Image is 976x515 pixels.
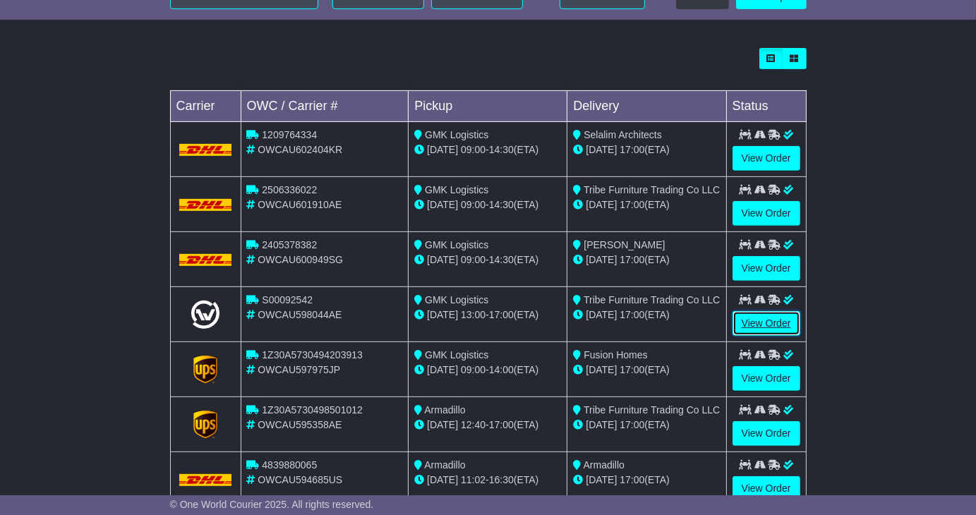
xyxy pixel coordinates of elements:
img: GetCarrierServiceLogo [193,411,217,439]
td: Pickup [409,91,567,122]
img: GetCarrierServiceLogo [193,356,217,384]
span: [DATE] [586,199,617,210]
td: Carrier [170,91,241,122]
span: S00092542 [262,294,313,305]
span: 17:00 [620,199,644,210]
span: [DATE] [586,254,617,265]
td: Delivery [567,91,726,122]
span: 09:00 [461,144,486,155]
span: OWCAU597975JP [258,364,340,375]
a: View Order [733,256,800,281]
span: [DATE] [586,474,617,485]
a: View Order [733,146,800,171]
span: OWCAU595358AE [258,419,342,430]
span: GMK Logistics [425,239,488,250]
span: 2506336022 [262,184,317,195]
span: OWCAU602404KR [258,144,342,155]
div: (ETA) [573,363,720,377]
span: [DATE] [586,364,617,375]
span: Fusion Homes [584,349,647,360]
div: - (ETA) [414,308,561,322]
div: (ETA) [573,143,720,157]
div: - (ETA) [414,473,561,487]
span: Tribe Furniture Trading Co LLC [584,404,720,416]
span: OWCAU594685US [258,474,342,485]
span: 17:00 [620,254,644,265]
div: - (ETA) [414,143,561,157]
span: 09:00 [461,364,486,375]
span: [DATE] [586,309,617,320]
span: GMK Logistics [425,349,488,360]
span: GMK Logistics [425,129,488,140]
span: [DATE] [427,309,458,320]
span: 14:30 [489,199,514,210]
div: (ETA) [573,418,720,432]
img: DHL.png [179,254,232,265]
td: Status [726,91,806,122]
span: [DATE] [427,364,458,375]
span: Tribe Furniture Trading Co LLC [584,184,720,195]
span: [PERSON_NAME] [584,239,665,250]
span: GMK Logistics [425,184,488,195]
span: [DATE] [427,419,458,430]
span: 17:00 [620,364,644,375]
div: - (ETA) [414,253,561,267]
span: 16:30 [489,474,514,485]
span: 09:00 [461,199,486,210]
span: © One World Courier 2025. All rights reserved. [170,499,374,510]
span: 14:30 [489,254,514,265]
img: DHL.png [179,144,232,155]
span: 17:00 [620,309,644,320]
span: [DATE] [427,474,458,485]
span: OWCAU600949SG [258,254,343,265]
span: 17:00 [620,144,644,155]
span: 14:00 [489,364,514,375]
a: View Order [733,366,800,391]
span: 14:30 [489,144,514,155]
div: (ETA) [573,473,720,487]
span: [DATE] [427,144,458,155]
span: 13:00 [461,309,486,320]
span: 17:00 [620,419,644,430]
div: - (ETA) [414,363,561,377]
span: [DATE] [586,419,617,430]
span: Tribe Furniture Trading Co LLC [584,294,720,305]
span: [DATE] [427,199,458,210]
span: [DATE] [427,254,458,265]
span: GMK Logistics [425,294,488,305]
div: - (ETA) [414,198,561,212]
span: 1Z30A5730494203913 [262,349,362,360]
a: View Order [733,311,800,336]
span: Armadillo [424,404,465,416]
span: 1Z30A5730498501012 [262,404,362,416]
div: (ETA) [573,308,720,322]
a: View Order [733,421,800,446]
span: 17:00 [620,474,644,485]
span: 2405378382 [262,239,317,250]
img: DHL.png [179,474,232,485]
span: Armadillo [424,459,465,471]
span: 4839880065 [262,459,317,471]
span: [DATE] [586,144,617,155]
div: (ETA) [573,198,720,212]
a: View Order [733,201,800,226]
span: 12:40 [461,419,486,430]
span: 1209764334 [262,129,317,140]
span: 11:02 [461,474,486,485]
span: 17:00 [489,419,514,430]
span: Selalim Architects [584,129,661,140]
div: - (ETA) [414,418,561,432]
img: DHL.png [179,199,232,210]
td: OWC / Carrier # [241,91,409,122]
span: 17:00 [489,309,514,320]
span: Armadillo [584,459,625,471]
span: OWCAU601910AE [258,199,342,210]
a: View Order [733,476,800,501]
span: 09:00 [461,254,486,265]
img: Light [191,301,219,329]
span: OWCAU598044AE [258,309,342,320]
div: (ETA) [573,253,720,267]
